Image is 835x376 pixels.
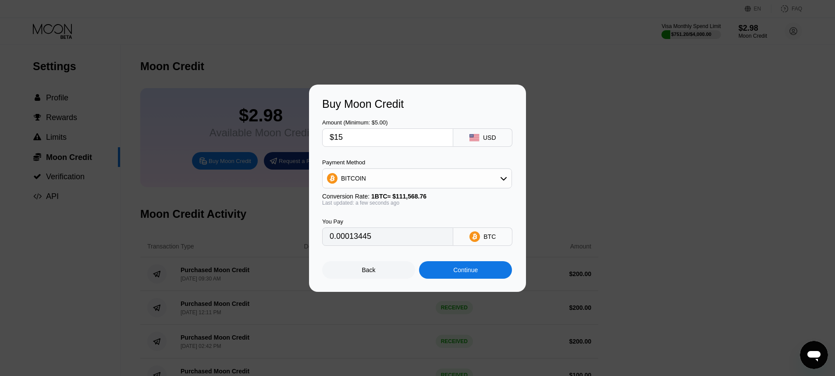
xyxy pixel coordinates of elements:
[322,159,512,166] div: Payment Method
[322,261,415,279] div: Back
[483,134,496,141] div: USD
[323,170,512,187] div: BITCOIN
[371,193,426,200] span: 1 BTC ≈ $111,568.76
[362,266,376,273] div: Back
[322,98,513,110] div: Buy Moon Credit
[341,175,366,182] div: BITCOIN
[330,129,446,146] input: $0.00
[322,119,453,126] div: Amount (Minimum: $5.00)
[322,200,512,206] div: Last updated: a few seconds ago
[322,193,512,200] div: Conversion Rate:
[453,266,478,273] div: Continue
[322,218,453,225] div: You Pay
[419,261,512,279] div: Continue
[483,233,496,240] div: BTC
[800,341,828,369] iframe: Button to launch messaging window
